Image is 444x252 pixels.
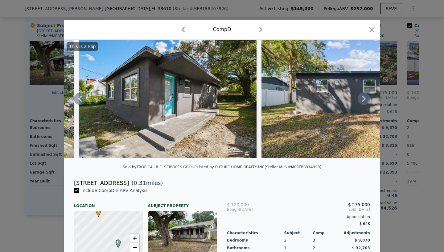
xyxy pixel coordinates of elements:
div: 2 [284,237,313,244]
span: 3 [313,238,315,242]
span: • [94,206,103,216]
div: Adjustments [341,230,370,235]
img: Property Img [79,40,257,158]
div: Comp [313,230,341,235]
div: [STREET_ADDRESS] [74,179,129,187]
span: ( miles) [129,179,163,187]
span: − [133,243,137,251]
div: [DATE] [227,207,275,212]
div: • [94,208,98,212]
span: Bought [227,207,240,212]
div: Characteristics [227,230,284,235]
div: Comp D [213,26,231,33]
div: 1 [284,244,313,252]
div: D [114,239,118,243]
a: Zoom in [130,234,139,243]
a: Zoom out [130,243,139,252]
span: + [133,234,137,242]
div: Subject [284,230,313,235]
div: 2 [313,244,341,252]
div: Sold by TROPICAL R.E. SERVICES GROUP . [123,165,197,169]
div: Location [74,198,143,208]
div: Listed by FUTURE HOME REALTY INC (Stellar MLS #MFRTB8314920) [197,165,321,169]
div: This is a Flip [67,42,98,51]
span: $ 628 [360,222,370,226]
span: Include Comp D in ARV Analysis [79,188,150,193]
span: Sold [DATE] [275,207,370,212]
span: 0.31 [134,180,146,186]
div: Appreciation [227,214,370,219]
span: $ 9,870 [355,238,370,242]
div: Subject Property [148,198,217,208]
div: Bathrooms [227,244,284,252]
div: Bedrooms [227,237,284,244]
span: $ 120,000 [227,202,249,207]
span: D [114,239,122,245]
span: -$ 32,703 [350,246,370,250]
span: $ 275,000 [348,202,370,207]
img: Property Img [261,40,439,158]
